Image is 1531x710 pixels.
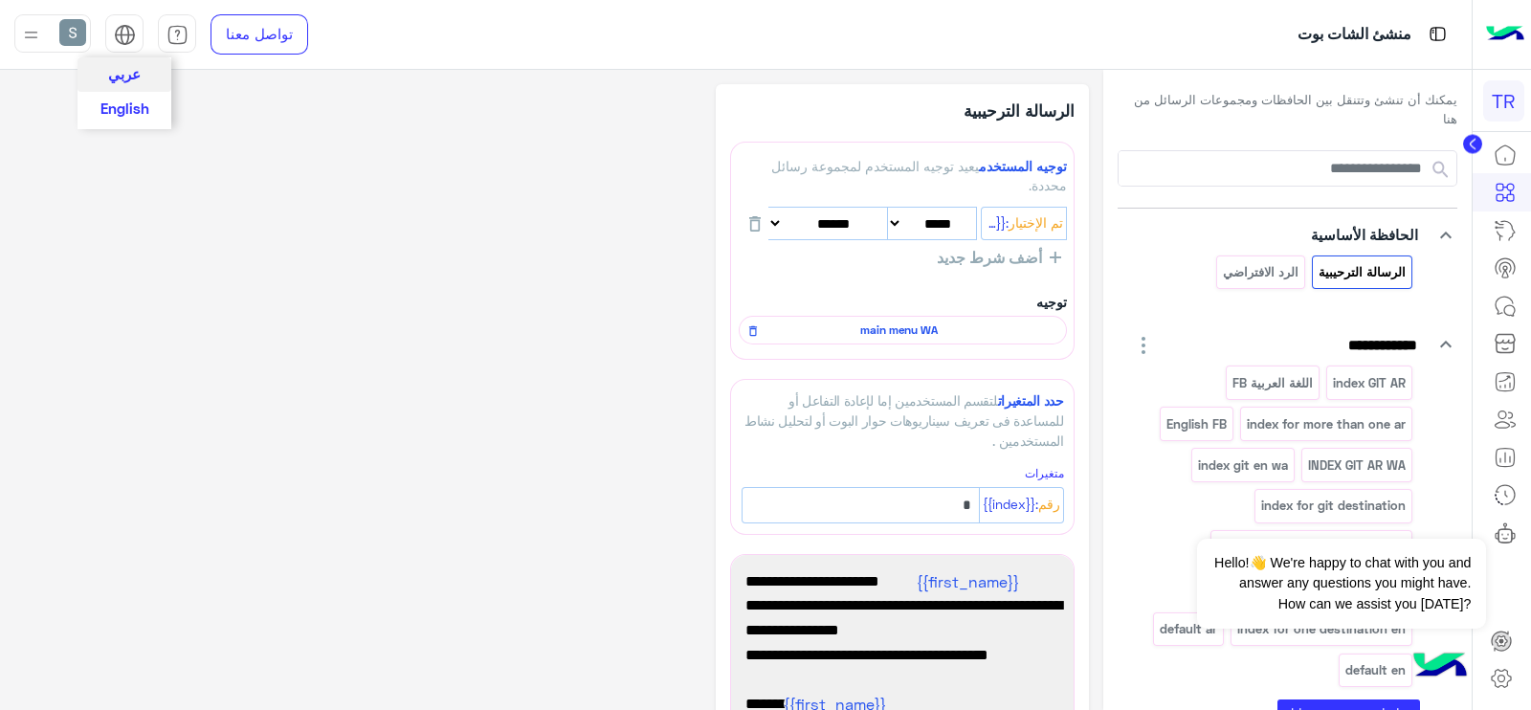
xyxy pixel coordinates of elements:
[1158,618,1218,640] p: default ar
[1196,455,1289,477] p: index git en wa
[1231,372,1314,394] p: اللغة العربية FB
[937,249,1050,266] span: أضف شرط جديد
[745,643,1059,668] span: يرجى اختيار لغتك المفضلة لمتابعة رحلتك. 😊
[19,23,43,47] img: profile
[100,100,149,117] span: English
[983,495,1038,516] span: :{{index}}
[1236,618,1408,640] p: index for one destination en
[1165,413,1228,435] p: English FB
[1298,22,1411,48] p: منشئ الشات بوت
[1246,413,1408,435] p: index for more than one ar
[1009,213,1063,234] span: تم الإختيار
[1434,333,1457,356] i: keyboard_arrow_down
[739,316,1067,344] div: main menu WA
[742,390,1064,451] div: لتقسم المستخدمين إما لإعادة التفاعل أو للمساعدة فى تعريف سيناريوهات حوار البوت أو لتحليل نشاط الم...
[745,593,1059,642] span: أهلاً بك في ترافستا [GEOGRAPHIC_DATA]. رحلتك تبدأ هنا! اكتشف العالم بسهولة وراحة. ✈🤩
[742,319,765,343] button: حذف مجموعة الرسائل
[1311,226,1418,243] span: الحافظة الأساسية
[985,213,1009,234] span: :{{ChannelId}}
[1483,80,1524,122] div: TR
[1344,659,1408,681] p: default en
[1036,294,1067,310] b: توجيه
[1221,261,1299,283] p: الرد الافتراضي
[166,24,189,46] img: tab
[59,19,86,46] img: userImage
[1318,261,1408,283] p: الرسالة الترحيبية
[902,99,1075,122] p: الرسالة الترحيبية
[1434,224,1457,247] i: keyboard_arrow_down
[739,157,1067,196] div: يعيد توجيه المستخدم لمجموعة رسائل محددة.
[1025,466,1064,480] small: متغيرات
[745,569,1059,594] span: مرحباً!
[108,65,141,82] span: عربي
[1118,91,1456,128] p: يمكنك أن تنشئ وتتنقل بين الحافظات ومجموعات الرسائل من هنا
[1332,372,1408,394] p: index GIT AR
[749,322,1050,339] span: main menu WA
[78,57,171,92] button: عربي
[1038,495,1060,516] span: رقم
[917,572,1019,590] span: {{first_name}}
[1426,22,1450,46] img: tab
[998,393,1064,409] span: حدد المتغيرات
[1486,14,1524,55] img: Logo
[1307,455,1408,477] p: INDEX GIT AR WA
[78,92,171,126] button: English
[211,14,308,55] a: تواصل معنا
[979,159,1067,174] span: توجيه المستخدم
[158,14,196,55] a: tab
[931,248,1067,267] button: أضف شرط جديد
[1407,633,1474,700] img: hulul-logo.png
[1197,539,1485,629] span: Hello!👋 We're happy to chat with you and answer any questions you might have. How can we assist y...
[114,24,136,46] img: tab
